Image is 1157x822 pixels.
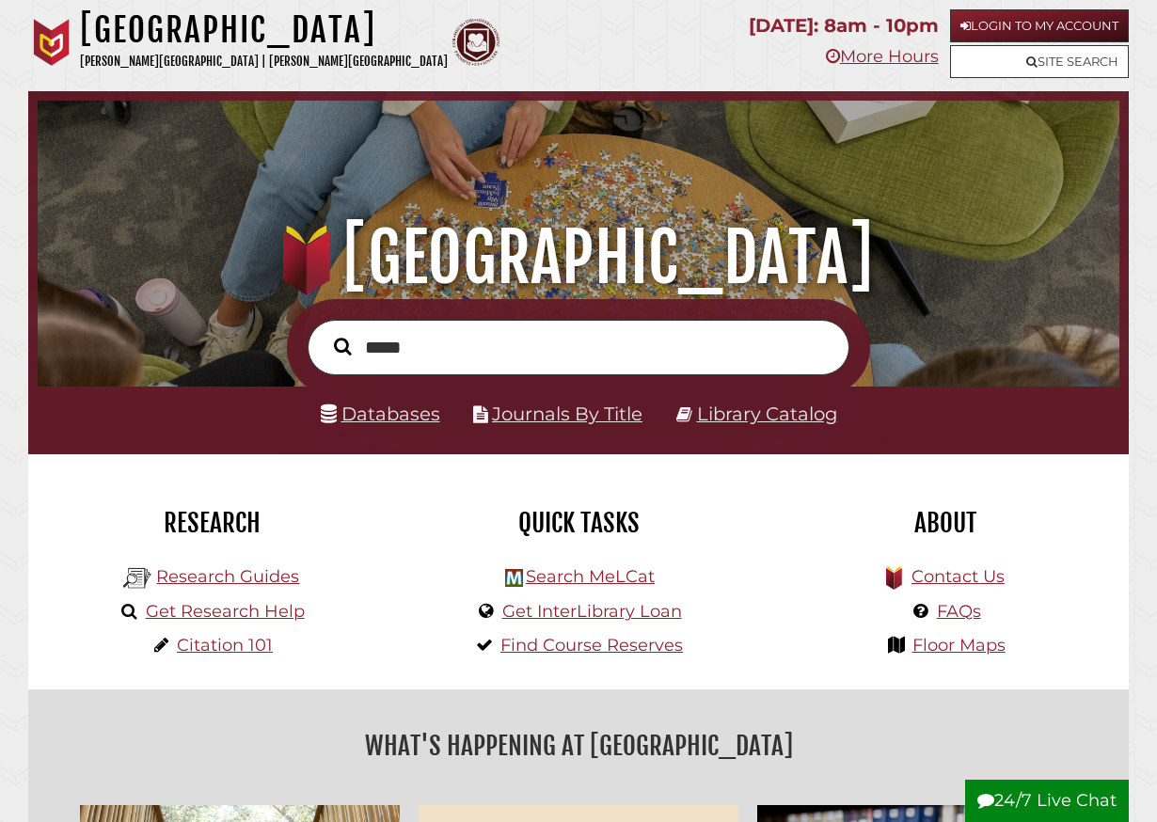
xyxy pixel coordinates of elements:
[452,19,499,66] img: Calvin Theological Seminary
[409,507,748,539] h2: Quick Tasks
[950,45,1129,78] a: Site Search
[776,507,1115,539] h2: About
[42,507,381,539] h2: Research
[912,635,1006,656] a: Floor Maps
[321,403,440,425] a: Databases
[334,338,351,356] i: Search
[697,403,837,425] a: Library Catalog
[526,566,655,587] a: Search MeLCat
[937,601,981,622] a: FAQs
[492,403,642,425] a: Journals By Title
[749,9,939,42] p: [DATE]: 8am - 10pm
[325,333,360,359] button: Search
[505,569,523,587] img: Hekman Library Logo
[502,601,682,622] a: Get InterLibrary Loan
[500,635,683,656] a: Find Course Reserves
[826,46,939,67] a: More Hours
[42,724,1115,767] h2: What's Happening at [GEOGRAPHIC_DATA]
[156,566,299,587] a: Research Guides
[950,9,1129,42] a: Login to My Account
[55,216,1102,299] h1: [GEOGRAPHIC_DATA]
[911,566,1005,587] a: Contact Us
[80,51,448,72] p: [PERSON_NAME][GEOGRAPHIC_DATA] | [PERSON_NAME][GEOGRAPHIC_DATA]
[123,564,151,593] img: Hekman Library Logo
[28,19,75,66] img: Calvin University
[80,9,448,51] h1: [GEOGRAPHIC_DATA]
[146,601,305,622] a: Get Research Help
[177,635,273,656] a: Citation 101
